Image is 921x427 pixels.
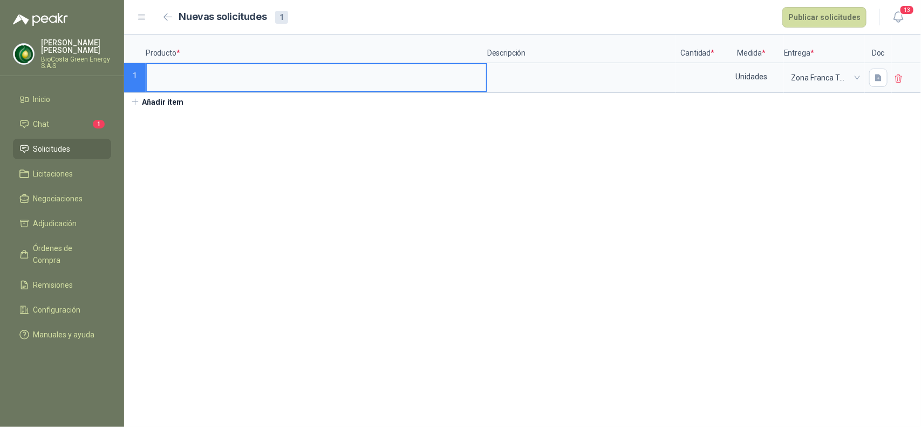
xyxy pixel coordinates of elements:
span: Chat [33,118,50,130]
img: Logo peakr [13,13,68,26]
p: Descripción [487,35,676,63]
a: Configuración [13,300,111,320]
a: Chat1 [13,114,111,134]
span: Manuales y ayuda [33,329,95,341]
button: 13 [889,8,908,27]
span: Zona Franca Tayrona [791,70,858,86]
a: Manuales y ayuda [13,324,111,345]
p: [PERSON_NAME] [PERSON_NAME] [41,39,111,54]
img: Company Logo [13,44,34,64]
p: Entrega [784,35,865,63]
button: Publicar solicitudes [782,7,867,28]
span: Licitaciones [33,168,73,180]
a: Remisiones [13,275,111,295]
a: Licitaciones [13,164,111,184]
span: Configuración [33,304,81,316]
p: Producto [146,35,487,63]
div: Unidades [720,64,783,89]
p: Medida [719,35,784,63]
a: Negociaciones [13,188,111,209]
button: Añadir ítem [124,93,190,111]
p: 1 [124,63,146,93]
div: 1 [275,11,288,24]
a: Órdenes de Compra [13,238,111,270]
span: Adjudicación [33,218,77,229]
span: Negociaciones [33,193,83,205]
span: Solicitudes [33,143,71,155]
p: BioCosta Green Energy S.A.S [41,56,111,69]
span: Remisiones [33,279,73,291]
a: Solicitudes [13,139,111,159]
p: Doc [865,35,892,63]
a: Inicio [13,89,111,110]
h2: Nuevas solicitudes [179,9,267,25]
span: Inicio [33,93,51,105]
span: 13 [899,5,915,15]
a: Adjudicación [13,213,111,234]
p: Cantidad [676,35,719,63]
span: 1 [93,120,105,128]
span: Órdenes de Compra [33,242,101,266]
